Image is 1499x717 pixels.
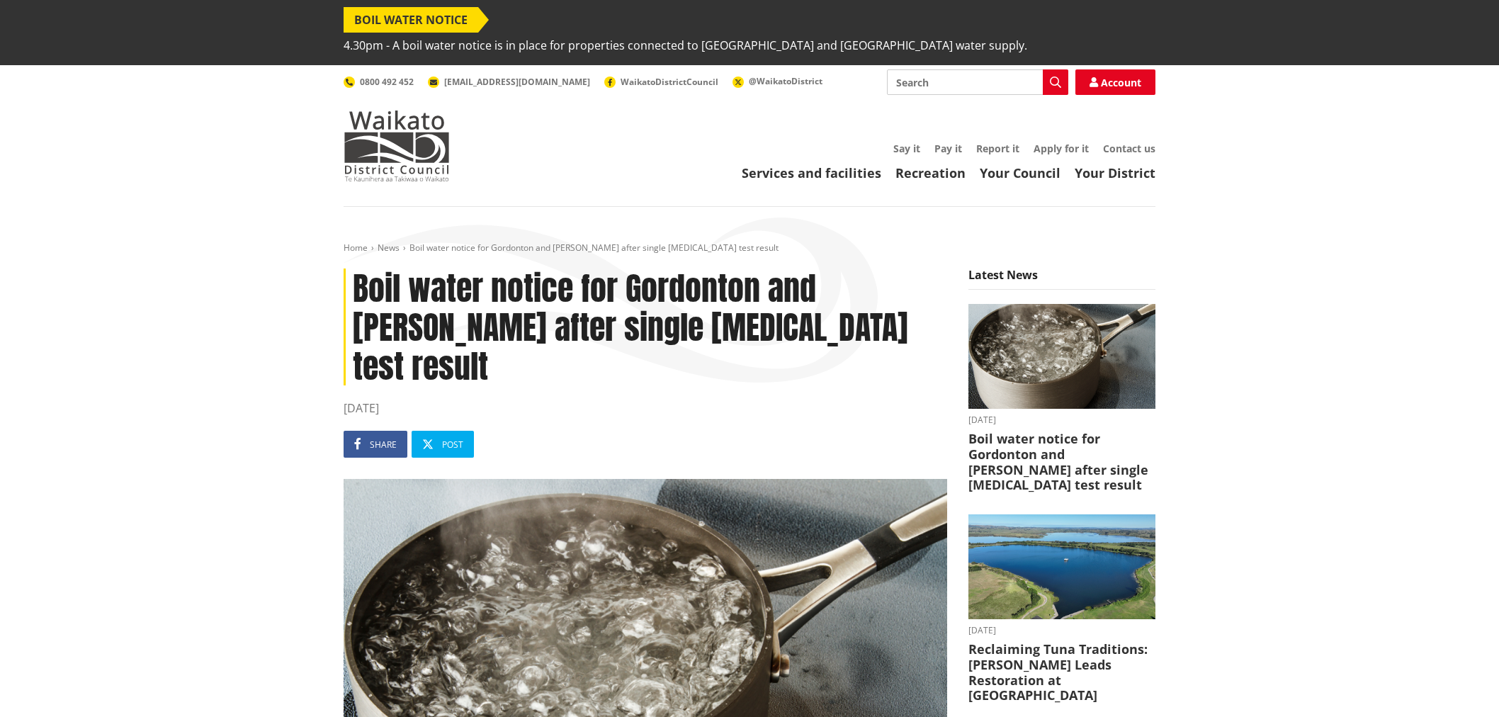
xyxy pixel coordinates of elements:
[742,164,881,181] a: Services and facilities
[968,626,1155,635] time: [DATE]
[370,439,397,451] span: Share
[1075,69,1155,95] a: Account
[442,439,463,451] span: Post
[1034,142,1089,155] a: Apply for it
[344,33,1027,58] span: 4.30pm - A boil water notice is in place for properties connected to [GEOGRAPHIC_DATA] and [GEOGR...
[968,514,1155,704] a: [DATE] Reclaiming Tuna Traditions: [PERSON_NAME] Leads Restoration at [GEOGRAPHIC_DATA]
[895,164,966,181] a: Recreation
[968,642,1155,703] h3: Reclaiming Tuna Traditions: [PERSON_NAME] Leads Restoration at [GEOGRAPHIC_DATA]
[968,304,1155,410] img: boil water notice
[378,242,400,254] a: News
[344,269,947,386] h1: Boil water notice for Gordonton and [PERSON_NAME] after single [MEDICAL_DATA] test result
[980,164,1060,181] a: Your Council
[732,75,822,87] a: @WaikatoDistrict
[428,76,590,88] a: [EMAIL_ADDRESS][DOMAIN_NAME]
[893,142,920,155] a: Say it
[344,7,478,33] span: BOIL WATER NOTICE
[344,111,450,181] img: Waikato District Council - Te Kaunihera aa Takiwaa o Waikato
[968,304,1155,493] a: boil water notice gordonton puketaha [DATE] Boil water notice for Gordonton and [PERSON_NAME] aft...
[444,76,590,88] span: [EMAIL_ADDRESS][DOMAIN_NAME]
[360,76,414,88] span: 0800 492 452
[934,142,962,155] a: Pay it
[344,76,414,88] a: 0800 492 452
[968,416,1155,424] time: [DATE]
[968,514,1155,620] img: Lake Waahi (Lake Puketirini in the foreground)
[749,75,822,87] span: @WaikatoDistrict
[1075,164,1155,181] a: Your District
[621,76,718,88] span: WaikatoDistrictCouncil
[344,242,368,254] a: Home
[344,400,947,417] time: [DATE]
[887,69,1068,95] input: Search input
[344,242,1155,254] nav: breadcrumb
[409,242,779,254] span: Boil water notice for Gordonton and [PERSON_NAME] after single [MEDICAL_DATA] test result
[1103,142,1155,155] a: Contact us
[976,142,1019,155] a: Report it
[968,431,1155,492] h3: Boil water notice for Gordonton and [PERSON_NAME] after single [MEDICAL_DATA] test result
[344,431,407,458] a: Share
[412,431,474,458] a: Post
[604,76,718,88] a: WaikatoDistrictCouncil
[968,269,1155,290] h5: Latest News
